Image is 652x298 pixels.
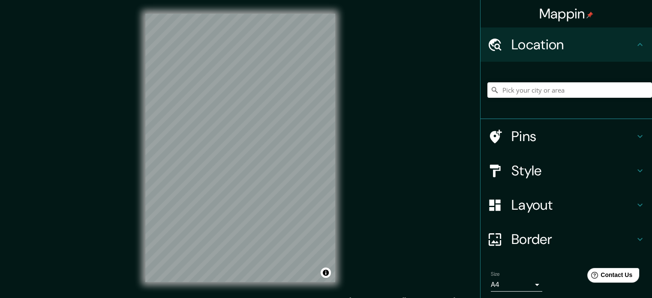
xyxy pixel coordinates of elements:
[491,278,542,292] div: A4
[481,188,652,222] div: Layout
[539,5,594,22] h4: Mappin
[321,268,331,278] button: Toggle attribution
[586,12,593,18] img: pin-icon.png
[487,82,652,98] input: Pick your city or area
[481,222,652,256] div: Border
[576,265,643,289] iframe: Help widget launcher
[511,196,635,214] h4: Layout
[481,27,652,62] div: Location
[511,162,635,179] h4: Style
[481,154,652,188] div: Style
[481,119,652,154] div: Pins
[491,271,500,278] label: Size
[145,14,335,282] canvas: Map
[511,36,635,53] h4: Location
[511,128,635,145] h4: Pins
[511,231,635,248] h4: Border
